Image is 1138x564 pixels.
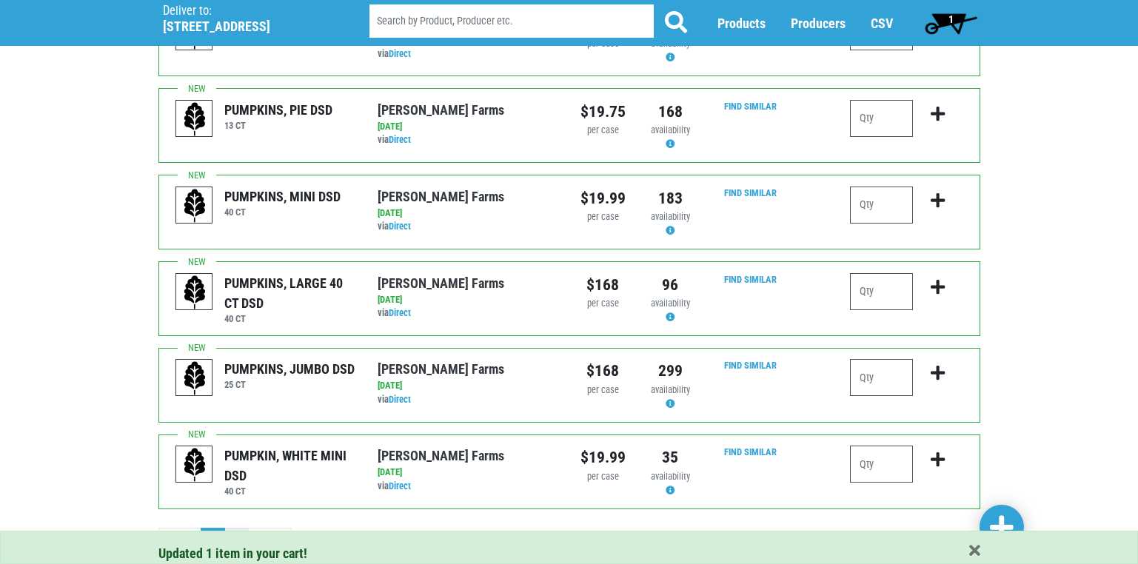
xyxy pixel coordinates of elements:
a: 1 [918,8,984,38]
a: Direct [389,394,411,405]
input: Qty [850,187,913,224]
span: availability [651,298,690,309]
img: placeholder-variety-43d6402dacf2d531de610a020419775a.svg [176,360,213,397]
a: 2 [224,528,249,554]
a: next [248,528,292,554]
a: Direct [389,480,411,491]
a: Direct [389,134,411,145]
div: per case [580,297,626,311]
input: Qty [850,273,913,310]
h6: 40 CT [224,313,355,324]
div: 96 [648,273,693,297]
div: $19.99 [580,187,626,210]
a: [PERSON_NAME] Farms [378,275,504,291]
img: placeholder-variety-43d6402dacf2d531de610a020419775a.svg [176,274,213,311]
div: $168 [580,273,626,297]
span: availability [651,384,690,395]
a: [PERSON_NAME] Farms [378,102,504,118]
div: via [378,306,558,320]
div: PUMPKINS, LARGE 40 CT DSD [224,273,355,313]
div: via [378,220,558,234]
a: Find Similar [724,187,777,198]
a: Producers [791,16,846,31]
div: 35 [648,446,693,469]
div: 299 [648,359,693,383]
input: Search by Product, Producer etc. [369,4,654,38]
a: Direct [389,307,411,318]
a: Find Similar [724,360,777,371]
div: PUMPKIN, WHITE MINI DSD [224,446,355,486]
img: placeholder-variety-43d6402dacf2d531de610a020419775a.svg [176,187,213,224]
div: [DATE] [378,379,558,393]
a: [PERSON_NAME] Farms [378,189,504,204]
div: per case [580,383,626,397]
a: 1 [201,528,225,554]
a: Products [717,16,766,31]
div: PUMPKINS, MINI DSD [224,187,341,207]
div: $168 [580,359,626,383]
div: via [378,480,558,494]
a: [PERSON_NAME] Farms [378,448,504,463]
div: per case [580,470,626,484]
a: Direct [389,48,411,59]
a: Find Similar [724,274,777,285]
div: 183 [648,187,693,210]
span: availability [651,124,690,135]
div: via [378,47,558,61]
div: [DATE] [378,466,558,480]
p: Deliver to: [163,4,332,19]
img: placeholder-variety-43d6402dacf2d531de610a020419775a.svg [176,101,213,138]
a: CSV [871,16,893,31]
span: 1 [948,13,954,25]
h6: 40 CT [224,486,355,497]
div: [DATE] [378,293,558,307]
div: per case [580,124,626,138]
a: Find Similar [724,446,777,457]
h5: [STREET_ADDRESS] [163,19,332,35]
div: Updated 1 item in your cart! [158,543,980,563]
input: Qty [850,100,913,137]
h6: 40 CT [224,207,341,218]
input: Qty [850,446,913,483]
input: Qty [850,359,913,396]
div: [DATE] [378,207,558,221]
h6: 13 CT [224,120,332,131]
img: placeholder-variety-43d6402dacf2d531de610a020419775a.svg [176,446,213,483]
nav: pager [158,528,980,554]
div: $19.75 [580,100,626,124]
div: [DATE] [378,120,558,134]
span: availability [651,471,690,482]
div: PUMPKINS, PIE DSD [224,100,332,120]
a: Find Similar [724,101,777,112]
div: per case [580,210,626,224]
div: 168 [648,100,693,124]
span: availability [651,211,690,222]
div: $19.99 [580,446,626,469]
div: via [378,393,558,407]
a: Direct [389,221,411,232]
h6: 25 CT [224,379,355,390]
a: [PERSON_NAME] Farms [378,361,504,377]
div: PUMPKINS, JUMBO DSD [224,359,355,379]
div: via [378,133,558,147]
